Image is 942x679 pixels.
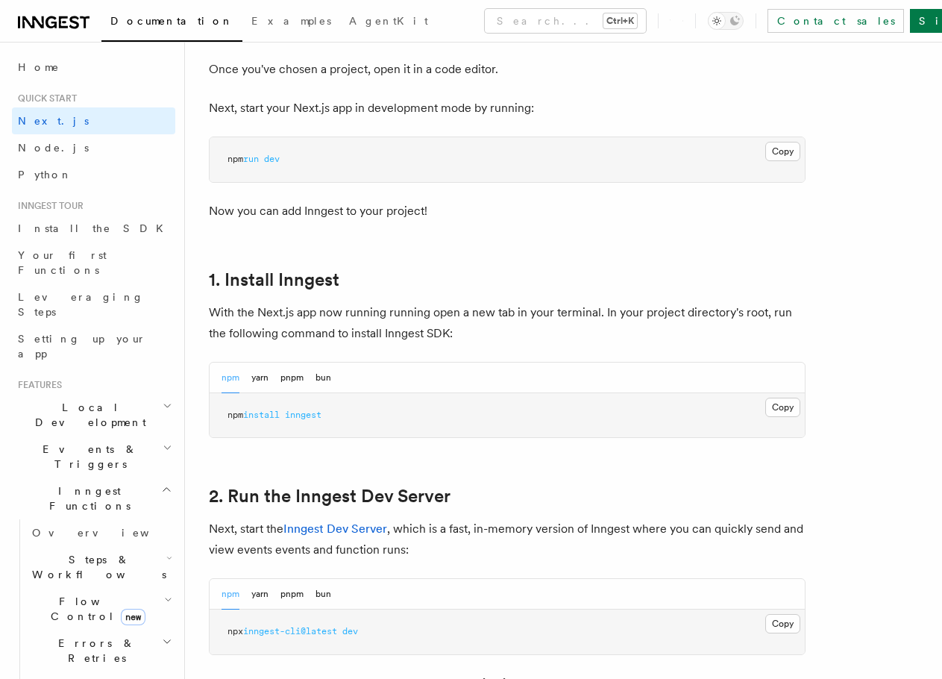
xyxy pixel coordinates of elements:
span: Node.js [18,142,89,154]
button: Copy [765,142,800,161]
button: Inngest Functions [12,478,175,519]
span: run [243,154,259,164]
span: Setting up your app [18,333,146,360]
span: Overview [32,527,186,539]
a: Node.js [12,134,175,161]
span: Home [18,60,60,75]
span: Local Development [12,400,163,430]
button: Search...Ctrl+K [485,9,646,33]
button: Steps & Workflows [26,546,175,588]
span: Next.js [18,115,89,127]
button: Copy [765,398,800,417]
a: Overview [26,519,175,546]
p: Now you can add Inngest to your project! [209,201,806,222]
p: Next, start the , which is a fast, in-memory version of Inngest where you can quickly send and vi... [209,519,806,560]
a: Examples [242,4,340,40]
a: Home [12,54,175,81]
span: Features [12,379,62,391]
button: bun [315,579,331,610]
a: Leveraging Steps [12,284,175,325]
span: Events & Triggers [12,442,163,472]
span: Errors & Retries [26,636,162,666]
span: Documentation [110,15,233,27]
a: Install the SDK [12,215,175,242]
span: Python [18,169,72,181]
span: Leveraging Steps [18,291,144,318]
button: Copy [765,614,800,633]
button: Events & Triggers [12,436,175,478]
span: dev [342,626,358,636]
a: Your first Functions [12,242,175,284]
button: Errors & Retries [26,630,175,672]
span: Flow Control [26,594,164,624]
span: Your first Functions [18,249,107,276]
button: pnpm [280,363,304,393]
span: npm [227,154,243,164]
span: Steps & Workflows [26,552,166,582]
span: Quick start [12,93,77,104]
a: Inngest Dev Server [283,522,387,536]
button: bun [315,363,331,393]
a: Documentation [101,4,242,42]
a: Contact sales [767,9,904,33]
span: install [243,410,280,420]
a: AgentKit [340,4,437,40]
button: pnpm [280,579,304,610]
a: 2. Run the Inngest Dev Server [209,486,450,507]
span: Examples [251,15,331,27]
span: new [121,609,145,625]
button: yarn [251,363,269,393]
span: dev [264,154,280,164]
p: Next, start your Next.js app in development mode by running: [209,98,806,119]
button: Toggle dark mode [708,12,744,30]
a: 1. Install Inngest [209,269,339,290]
a: Next.js [12,107,175,134]
span: Inngest Functions [12,484,161,513]
span: AgentKit [349,15,428,27]
a: Python [12,161,175,188]
button: Local Development [12,394,175,436]
span: inngest-cli@latest [243,626,337,636]
span: Install the SDK [18,222,172,234]
span: inngest [285,410,321,420]
kbd: Ctrl+K [603,13,637,28]
button: npm [222,579,239,610]
p: With the Next.js app now running running open a new tab in your terminal. In your project directo... [209,302,806,344]
button: npm [222,363,239,393]
span: npm [227,410,243,420]
button: Flow Controlnew [26,588,175,630]
p: Once you've chosen a project, open it in a code editor. [209,59,806,80]
span: npx [227,626,243,636]
span: Inngest tour [12,200,84,212]
button: yarn [251,579,269,610]
a: Setting up your app [12,325,175,367]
